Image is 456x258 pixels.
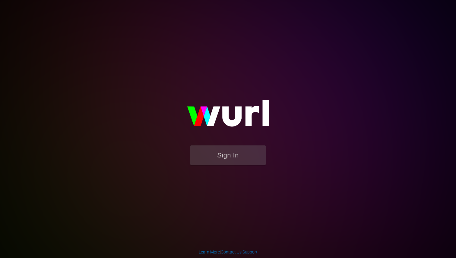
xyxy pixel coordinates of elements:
[199,250,220,254] a: Learn More
[242,250,258,254] a: Support
[190,145,266,165] button: Sign In
[168,87,288,145] img: wurl-logo-on-black-223613ac3d8ba8fe6dc639794a292ebdb59501304c7dfd60c99c58986ef67473.svg
[199,249,258,255] div: | |
[221,250,242,254] a: Contact Us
